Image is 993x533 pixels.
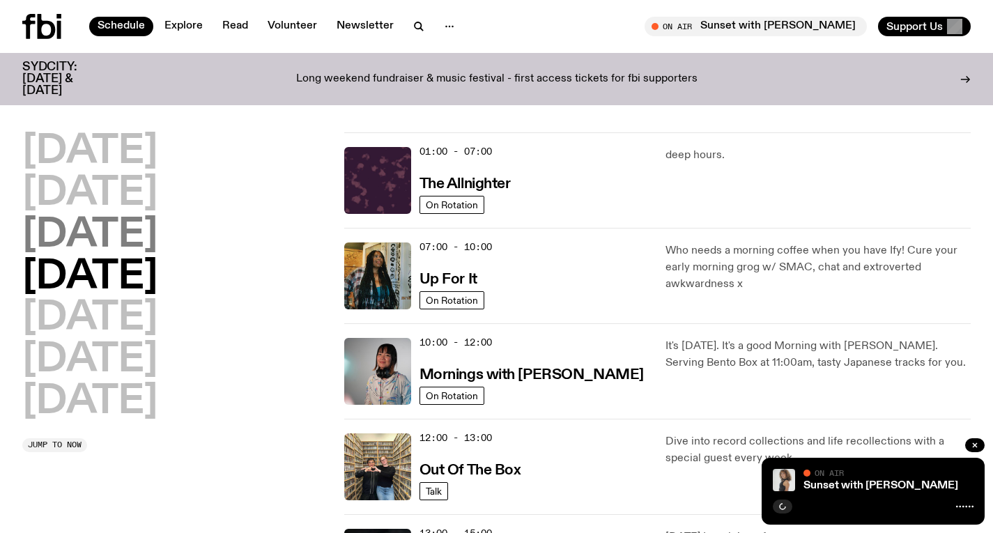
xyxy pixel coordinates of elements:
p: deep hours. [665,147,971,164]
span: On Air [815,468,844,477]
h3: Mornings with [PERSON_NAME] [419,368,644,383]
span: Support Us [886,20,943,33]
p: Who needs a morning coffee when you have Ify! Cure your early morning grog w/ SMAC, chat and extr... [665,242,971,293]
a: Newsletter [328,17,402,36]
button: On AirSunset with [PERSON_NAME] [645,17,867,36]
button: [DATE] [22,341,157,380]
button: [DATE] [22,174,157,213]
h3: SYDCITY: [DATE] & [DATE] [22,61,111,97]
button: [DATE] [22,258,157,297]
a: Mornings with [PERSON_NAME] [419,365,644,383]
img: Kana Frazer is smiling at the camera with her head tilted slightly to her left. She wears big bla... [344,338,411,405]
span: 07:00 - 10:00 [419,240,492,254]
a: On Rotation [419,291,484,309]
a: Sunset with [PERSON_NAME] [803,480,958,491]
a: On Rotation [419,387,484,405]
button: [DATE] [22,216,157,255]
span: On Rotation [426,295,478,305]
span: On Rotation [426,199,478,210]
p: It's [DATE]. It's a good Morning with [PERSON_NAME]. Serving Bento Box at 11:00am, tasty Japanese... [665,338,971,371]
img: Matt and Kate stand in the music library and make a heart shape with one hand each. [344,433,411,500]
button: Jump to now [22,438,87,452]
a: Schedule [89,17,153,36]
span: Jump to now [28,441,82,449]
span: 01:00 - 07:00 [419,145,492,158]
a: Up For It [419,270,477,287]
img: Tangela looks past her left shoulder into the camera with an inquisitive look. She is wearing a s... [773,469,795,491]
img: Ify - a Brown Skin girl with black braided twists, looking up to the side with her tongue stickin... [344,242,411,309]
span: Talk [426,486,442,496]
a: On Rotation [419,196,484,214]
h3: Out Of The Box [419,463,521,478]
p: Long weekend fundraiser & music festival - first access tickets for fbi supporters [296,73,698,86]
button: [DATE] [22,132,157,171]
a: Explore [156,17,211,36]
span: 12:00 - 13:00 [419,431,492,445]
a: Talk [419,482,448,500]
h3: Up For It [419,272,477,287]
button: [DATE] [22,383,157,422]
a: The Allnighter [419,174,511,192]
button: [DATE] [22,299,157,338]
a: Read [214,17,256,36]
a: Volunteer [259,17,325,36]
a: Out Of The Box [419,461,521,478]
span: On Rotation [426,390,478,401]
span: 10:00 - 12:00 [419,336,492,349]
p: Dive into record collections and life recollections with a special guest every week [665,433,971,467]
button: Support Us [878,17,971,36]
h3: The Allnighter [419,177,511,192]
